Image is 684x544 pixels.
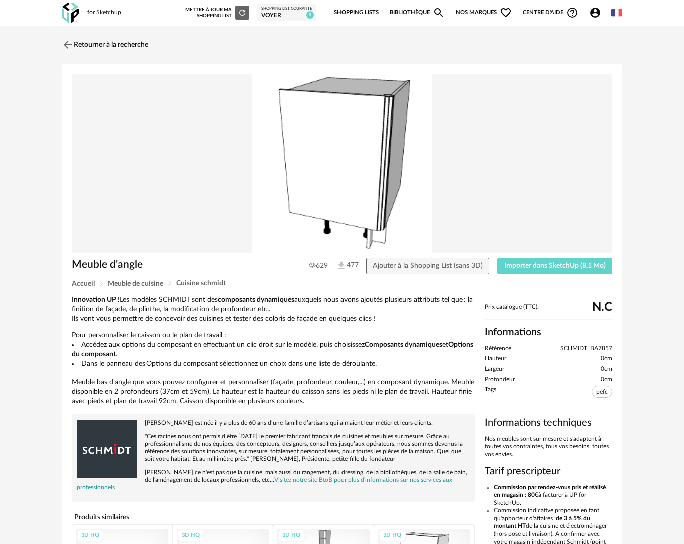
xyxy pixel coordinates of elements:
[72,296,120,303] b: Innovation UP !
[309,261,328,270] span: 629
[379,529,406,542] div: 3D HQ
[485,465,612,478] h3: Tarif prescripteur
[334,2,379,23] a: Shopping Lists
[592,304,612,311] span: N.C
[365,341,442,348] b: Composants dynamiques
[485,386,496,400] span: Tags
[62,39,74,51] img: svg+xml;base64,PHN2ZyB3aWR0aD0iMjQiIGhlaWdodD0iMjQiIHZpZXdCb3g9IjAgMCAyNCAyNCIgZmlsbD0ibm9uZSIgeG...
[72,74,612,253] img: Product pack shot
[366,258,490,274] button: Ajouter à la Shopping List (sans 3D)
[72,295,475,406] div: Pour personnaliser le caisson ou le plan de travail : Meuble bas d'angle que vous pouvez configur...
[87,9,121,17] div: for Sketchup
[592,386,612,398] span: pefc
[177,529,204,542] div: 3D HQ
[504,262,606,269] span: Importer dans SketchUp (8,1 Mo)
[560,345,612,353] span: SCHMIDT_BA7857
[589,7,601,19] span: Account Circle icon
[218,296,294,303] b: composants dynamiques
[566,7,578,19] span: Help Circle Outline icon
[336,260,349,271] span: 477
[433,7,445,19] span: Magnify icon
[497,258,612,274] button: Importer dans SketchUp (8,1 Mo)
[611,7,622,18] img: fr
[456,2,512,23] span: Nos marques
[185,6,249,20] div: Mettre à jour ma Shopping List
[601,365,612,373] span: 0cm
[261,6,312,19] a: Shopping List courante voyer 8
[485,303,612,320] div: Prix catalogue (TTC):
[373,262,483,269] span: Ajouter à la Shopping List (sans 3D)
[176,280,226,287] span: Cuisine schmidt
[485,435,612,459] div: Nos meubles sont sur mesure et s'adaptent à toutes vos contraintes, tous vos besoins, toutes vos ...
[72,295,475,324] p: Les modèles SCHMIDT sont des auxquels nous avons ajoutés plusieurs attributs tel que : la finitio...
[390,2,445,23] a: BibliothèqueMagnify icon
[62,34,148,56] a: Retourner à la recherche
[72,510,475,524] h4: Produits similaires
[494,484,606,498] b: Commission par rendez-vous pris et réalisé en magasin : 80€
[306,11,314,19] span: 8
[500,7,512,19] span: Heart Outline icon
[77,419,470,427] p: [PERSON_NAME] est née il y a plus de 60 ans d’une famille d’artisans qui aimaient leur métier et ...
[77,529,104,542] div: 3D HQ
[72,359,475,369] li: Dans le panneau des Options du composant sélectionnez un choix dans une liste de déroulante.
[485,355,506,363] span: Hauteur
[261,12,312,20] div: voyer
[72,341,473,358] b: Options du composant
[601,376,612,384] span: 0cm
[261,6,312,11] div: Shopping List courante
[278,529,305,542] div: 3D HQ
[77,419,137,479] img: brand logo
[485,365,504,373] span: Largeur
[77,469,470,491] p: [PERSON_NAME] ce n'est pas que la cuisine, mais aussi du rangement, du dressing, de la bibliothèq...
[238,10,247,15] span: Refresh icon
[72,280,95,287] span: Accueil
[485,326,612,339] h2: Informations
[77,477,452,490] a: Visitez notre site BtoB pour plus d'informations sur nos services aux professionnels
[77,433,470,463] p: "Ces racines nous ont permis d’être [DATE] le premier fabricant français de cuisines et meubles s...
[72,280,612,287] div: Breadcrumb
[485,376,515,384] span: Profondeur
[601,355,612,363] span: 0cm
[589,7,606,19] span: Account Circle icon
[336,260,347,271] img: Téléchargements
[494,484,612,507] li: à facturer à UP for SketchUp.
[72,340,475,359] li: Accédez aux options du composant en effectuant un clic droit sur le modèle, puis choisissez et .
[72,258,291,271] h1: Meuble d'angle
[523,7,578,19] span: Centre d'aideHelp Circle Outline icon
[485,345,511,353] span: Référence
[485,416,612,429] h3: Informations techniques
[108,280,163,287] span: Meuble de cuisine
[62,3,79,23] img: OXP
